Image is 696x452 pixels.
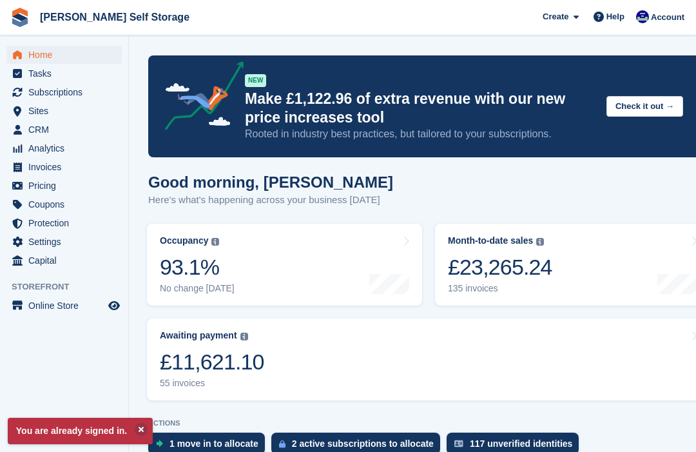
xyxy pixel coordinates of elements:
span: Online Store [28,297,106,315]
div: £23,265.24 [448,254,552,280]
a: Occupancy 93.1% No change [DATE] [147,224,422,306]
span: CRM [28,121,106,139]
span: Analytics [28,139,106,157]
a: Preview store [106,298,122,313]
a: menu [6,195,122,213]
p: Rooted in industry best practices, but tailored to your subscriptions. [245,127,596,141]
div: Month-to-date sales [448,235,533,246]
img: active_subscription_to_allocate_icon-d502201f5373d7db506a760aba3b589e785aa758c864c3986d89f69b8ff3... [279,440,285,448]
a: menu [6,214,122,232]
a: menu [6,297,122,315]
button: Check it out → [606,96,683,117]
p: Here's what's happening across your business [DATE] [148,193,393,208]
a: menu [6,46,122,64]
div: 93.1% [160,254,235,280]
div: £11,621.10 [160,349,264,375]
span: Coupons [28,195,106,213]
div: 117 unverified identities [470,438,573,449]
span: Protection [28,214,106,232]
a: menu [6,121,122,139]
a: menu [6,83,122,101]
span: Account [651,11,684,24]
span: Storefront [12,280,128,293]
div: 2 active subscriptions to allocate [292,438,434,449]
img: price-adjustments-announcement-icon-8257ccfd72463d97f412b2fc003d46551f7dbcb40ab6d574587a9cd5c0d94... [154,61,244,135]
a: menu [6,102,122,120]
span: Invoices [28,158,106,176]
a: menu [6,158,122,176]
span: Subscriptions [28,83,106,101]
a: menu [6,251,122,270]
img: icon-info-grey-7440780725fd019a000dd9b08b2336e03edf1995a4989e88bcd33f0948082b44.svg [240,333,248,340]
div: NEW [245,74,266,87]
img: verify_identity-adf6edd0f0f0b5bbfe63781bf79b02c33cf7c696d77639b501bdc392416b5a36.svg [454,440,463,447]
a: [PERSON_NAME] Self Storage [35,6,195,28]
span: Sites [28,102,106,120]
p: Make £1,122.96 of extra revenue with our new price increases tool [245,90,596,127]
img: stora-icon-8386f47178a22dfd0bd8f6a31ec36ba5ce8667c1dd55bd0f319d3a0aa187defe.svg [10,8,30,27]
img: move_ins_to_allocate_icon-fdf77a2bb77ea45bf5b3d319d69a93e2d87916cf1d5bf7949dd705db3b84f3ca.svg [156,440,163,447]
div: 55 invoices [160,378,264,389]
span: Help [606,10,624,23]
a: menu [6,233,122,251]
div: No change [DATE] [160,283,235,294]
div: 1 move in to allocate [169,438,258,449]
div: Awaiting payment [160,330,237,341]
img: icon-info-grey-7440780725fd019a000dd9b08b2336e03edf1995a4989e88bcd33f0948082b44.svg [536,238,544,246]
span: Settings [28,233,106,251]
span: Tasks [28,64,106,83]
p: You are already signed in. [8,418,153,444]
div: Occupancy [160,235,208,246]
span: Capital [28,251,106,270]
span: Home [28,46,106,64]
span: Create [543,10,568,23]
img: icon-info-grey-7440780725fd019a000dd9b08b2336e03edf1995a4989e88bcd33f0948082b44.svg [211,238,219,246]
a: menu [6,139,122,157]
a: menu [6,64,122,83]
span: Pricing [28,177,106,195]
img: Justin Farthing [636,10,649,23]
a: menu [6,177,122,195]
h1: Good morning, [PERSON_NAME] [148,173,393,191]
div: 135 invoices [448,283,552,294]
